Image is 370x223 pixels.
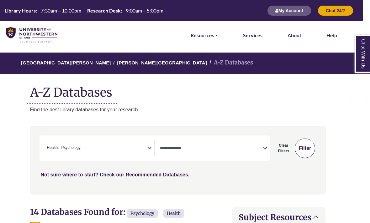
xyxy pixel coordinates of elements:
[45,145,59,151] li: Health
[243,31,262,39] a: Services
[2,7,166,13] table: Hours Today
[318,5,353,16] button: Chat 24/7
[348,97,368,105] a: Back to Top
[30,126,326,194] nav: Search filters
[21,59,111,65] a: [GEOGRAPHIC_DATA][PERSON_NAME]
[61,145,81,151] span: Psychology
[82,146,85,151] textarea: Search
[191,31,218,39] a: Resources
[2,7,166,14] a: Hours Today
[59,145,81,151] li: Psychology
[41,8,81,13] span: 7:30am – 10:00pm
[267,8,311,13] a: My Account
[127,209,158,218] span: Psychology
[41,172,190,177] a: Not sure where to start? Check our Recommended Databases.
[163,209,184,218] span: Health
[267,5,311,16] button: My Account
[207,58,253,67] li: A-Z Databases
[295,139,315,158] button: Submit for Search Results
[274,139,293,158] button: Clear Filters
[85,7,122,14] th: Research Desk:
[326,31,337,39] a: Help
[30,53,326,74] nav: breadcrumb
[30,207,125,217] span: 14 Databases Found for:
[160,146,263,151] textarea: Search
[318,8,353,13] a: Chat 24/7
[30,106,326,114] p: Find the best library databases for your research.
[288,31,301,39] a: About
[47,145,59,151] span: Health
[126,8,163,13] span: 9:00am – 5:00pm
[6,27,57,43] img: library_home
[30,80,326,99] h1: A-Z Databases
[117,59,207,65] a: [PERSON_NAME][GEOGRAPHIC_DATA]
[2,7,37,14] th: Library Hours:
